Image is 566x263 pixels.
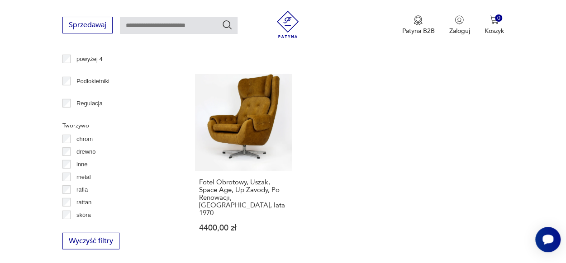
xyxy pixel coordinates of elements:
div: 0 [495,14,503,22]
button: Wyczyść filtry [62,233,119,249]
p: rafia [76,185,88,195]
button: 0Koszyk [484,15,504,35]
button: Szukaj [222,19,233,30]
p: Patyna B2B [402,27,434,35]
img: Ikonka użytkownika [455,15,464,24]
button: Patyna B2B [402,15,434,35]
p: rattan [76,197,91,207]
img: Patyna - sklep z meblami i dekoracjami vintage [274,11,301,38]
button: Sprzedawaj [62,17,113,33]
h3: Fotel Obrotowy, Uszak, Space Age, Up Zavody, Po Renowacji, [GEOGRAPHIC_DATA], lata 1970 [199,178,288,217]
p: Koszyk [484,27,504,35]
p: Podłokietniki [76,76,109,86]
p: Regulacja [76,99,103,108]
p: 4400,00 zł [199,224,288,232]
p: inne [76,160,88,169]
iframe: Smartsupp widget button [535,227,561,252]
p: Tworzywo [62,121,173,131]
a: Sprzedawaj [62,23,113,29]
p: skóra [76,210,91,220]
img: Ikona medalu [414,15,423,25]
img: Ikona koszyka [490,15,499,24]
p: chrom [76,134,93,144]
p: metal [76,172,91,182]
p: powyżej 4 [76,54,103,64]
p: Zaloguj [449,27,470,35]
p: tkanina [76,223,95,233]
a: Fotel Obrotowy, Uszak, Space Age, Up Zavody, Po Renowacji, Czechy, lata 1970Fotel Obrotowy, Uszak... [195,74,292,249]
a: Ikona medaluPatyna B2B [402,15,434,35]
button: Zaloguj [449,15,470,35]
p: drewno [76,147,96,157]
